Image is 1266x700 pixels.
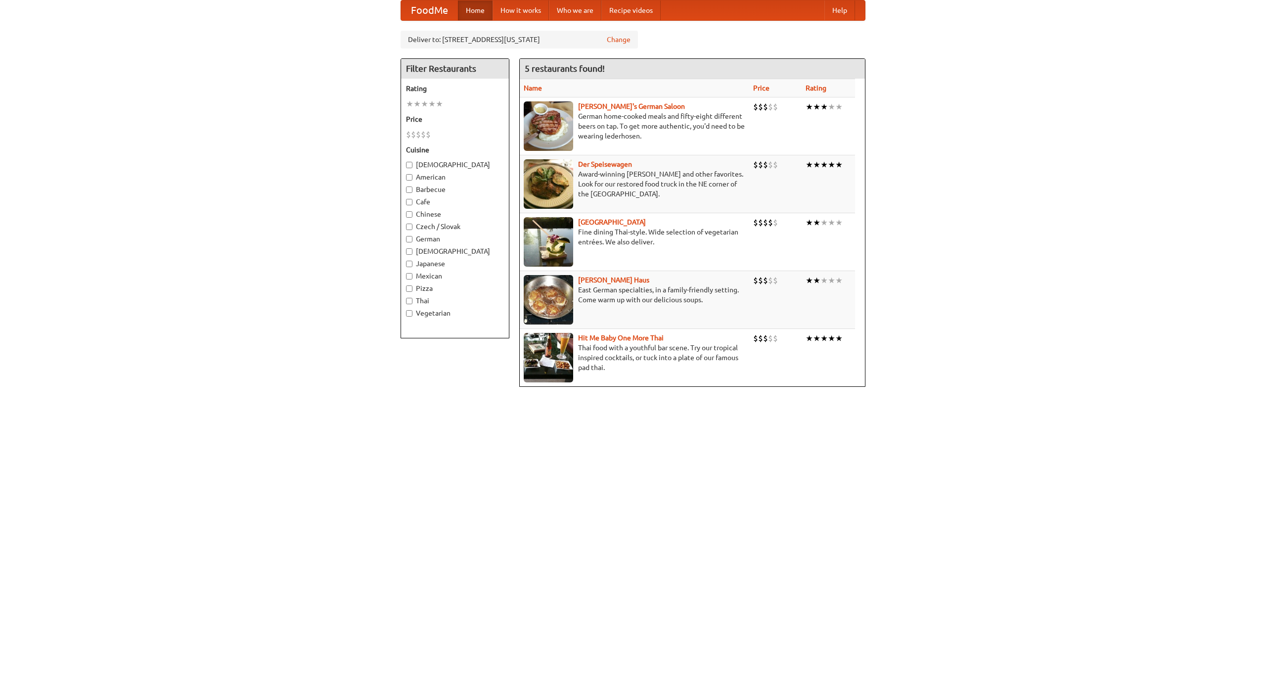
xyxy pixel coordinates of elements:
a: Hit Me Baby One More Thai [578,334,664,342]
ng-pluralize: 5 restaurants found! [525,64,605,73]
a: Der Speisewagen [578,160,632,168]
li: $ [421,129,426,140]
li: ★ [806,275,813,286]
li: ★ [813,333,820,344]
li: $ [426,129,431,140]
li: $ [753,159,758,170]
input: American [406,174,412,181]
label: Thai [406,296,504,306]
li: $ [406,129,411,140]
input: Barbecue [406,187,412,193]
li: $ [773,217,778,228]
li: $ [758,275,763,286]
li: $ [763,217,768,228]
input: Vegetarian [406,310,412,317]
li: ★ [436,98,443,109]
a: [PERSON_NAME] Haus [578,276,649,284]
input: [DEMOGRAPHIC_DATA] [406,162,412,168]
li: ★ [835,333,843,344]
img: speisewagen.jpg [524,159,573,209]
li: $ [753,101,758,112]
li: ★ [828,159,835,170]
li: ★ [406,98,413,109]
li: ★ [820,217,828,228]
li: $ [763,159,768,170]
b: [PERSON_NAME]'s German Saloon [578,102,685,110]
li: ★ [835,217,843,228]
h5: Cuisine [406,145,504,155]
li: $ [768,333,773,344]
li: $ [768,275,773,286]
a: Change [607,35,631,45]
li: ★ [820,333,828,344]
li: ★ [813,101,820,112]
li: $ [768,101,773,112]
p: Award-winning [PERSON_NAME] and other favorites. Look for our restored food truck in the NE corne... [524,169,745,199]
img: kohlhaus.jpg [524,275,573,325]
label: Chinese [406,209,504,219]
li: ★ [820,159,828,170]
li: $ [773,333,778,344]
li: $ [753,217,758,228]
li: ★ [828,333,835,344]
input: Pizza [406,285,412,292]
p: Fine dining Thai-style. Wide selection of vegetarian entrées. We also deliver. [524,227,745,247]
li: ★ [813,217,820,228]
li: ★ [428,98,436,109]
a: How it works [493,0,549,20]
label: Cafe [406,197,504,207]
label: [DEMOGRAPHIC_DATA] [406,246,504,256]
label: Pizza [406,283,504,293]
a: Name [524,84,542,92]
label: [DEMOGRAPHIC_DATA] [406,160,504,170]
img: babythai.jpg [524,333,573,382]
li: $ [773,275,778,286]
li: $ [758,159,763,170]
input: Japanese [406,261,412,267]
img: satay.jpg [524,217,573,267]
li: $ [411,129,416,140]
label: Vegetarian [406,308,504,318]
li: $ [773,159,778,170]
li: ★ [820,275,828,286]
label: American [406,172,504,182]
li: ★ [835,101,843,112]
li: $ [763,101,768,112]
li: ★ [413,98,421,109]
li: $ [773,101,778,112]
li: $ [768,217,773,228]
li: $ [763,333,768,344]
li: ★ [813,275,820,286]
li: ★ [806,101,813,112]
li: $ [758,101,763,112]
li: ★ [828,101,835,112]
li: $ [753,333,758,344]
li: ★ [835,159,843,170]
a: Who we are [549,0,601,20]
input: Cafe [406,199,412,205]
input: Czech / Slovak [406,224,412,230]
h5: Price [406,114,504,124]
label: German [406,234,504,244]
input: German [406,236,412,242]
li: $ [768,159,773,170]
input: Mexican [406,273,412,280]
p: East German specialties, in a family-friendly setting. Come warm up with our delicious soups. [524,285,745,305]
p: Thai food with a youthful bar scene. Try our tropical inspired cocktails, or tuck into a plate of... [524,343,745,373]
li: ★ [828,275,835,286]
input: Thai [406,298,412,304]
div: Deliver to: [STREET_ADDRESS][US_STATE] [401,31,638,48]
li: ★ [820,101,828,112]
li: ★ [806,159,813,170]
li: $ [763,275,768,286]
label: Japanese [406,259,504,269]
h4: Filter Restaurants [401,59,509,79]
label: Czech / Slovak [406,222,504,232]
a: Recipe videos [601,0,661,20]
li: ★ [813,159,820,170]
li: ★ [806,333,813,344]
a: [GEOGRAPHIC_DATA] [578,218,646,226]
